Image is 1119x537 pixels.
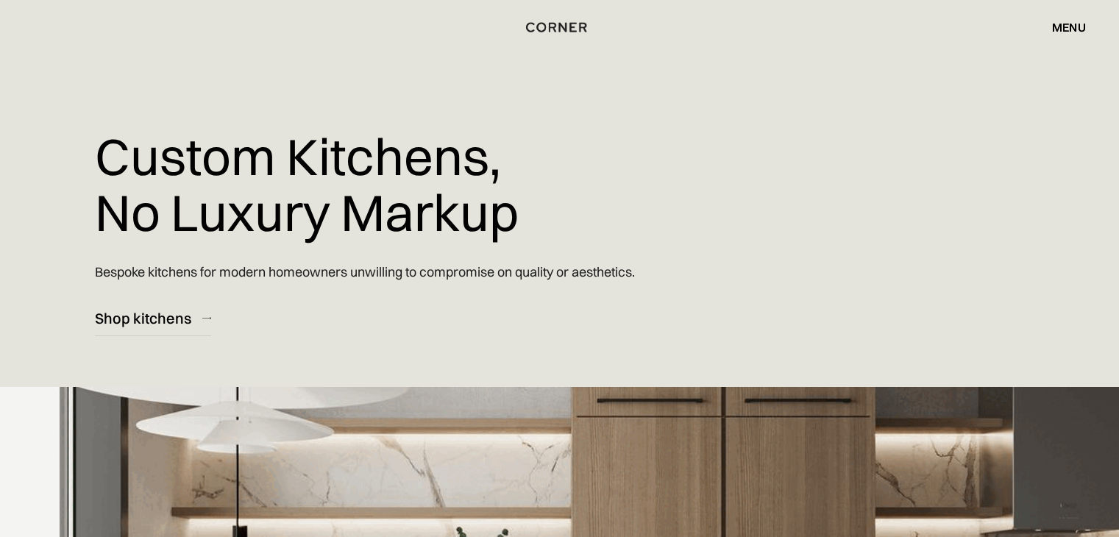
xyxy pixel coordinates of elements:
[519,18,600,37] a: home
[95,300,211,336] a: Shop kitchens
[95,118,519,251] h1: Custom Kitchens, No Luxury Markup
[95,251,635,293] p: Bespoke kitchens for modern homeowners unwilling to compromise on quality or aesthetics.
[1052,21,1086,33] div: menu
[1037,15,1086,40] div: menu
[95,308,191,328] div: Shop kitchens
